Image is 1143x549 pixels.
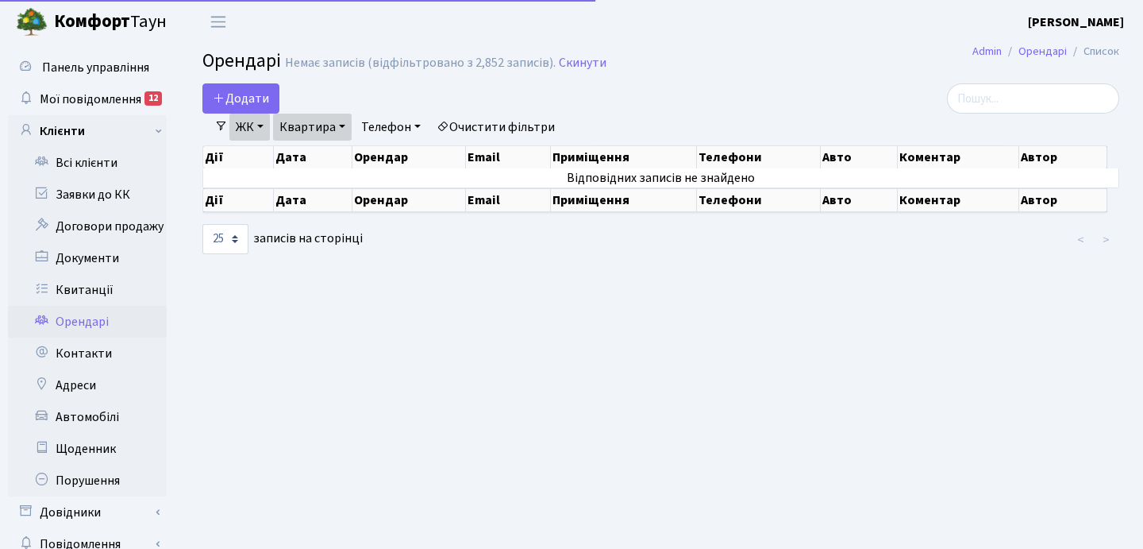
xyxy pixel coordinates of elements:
[202,224,363,254] label: записів на сторінці
[821,188,898,212] th: Авто
[898,146,1019,168] th: Коментар
[8,274,167,306] a: Квитанції
[8,115,167,147] a: Клієнти
[54,9,130,34] b: Комфорт
[1019,188,1107,212] th: Автор
[8,83,167,115] a: Мої повідомлення12
[551,146,697,168] th: Приміщення
[8,52,167,83] a: Панель управління
[202,224,248,254] select: записів на сторінці
[8,306,167,338] a: Орендарі
[8,211,167,242] a: Договори продажу
[352,188,466,212] th: Орендар
[54,9,167,36] span: Таун
[285,56,556,71] div: Немає записів (відфільтровано з 2,852 записів).
[40,91,141,108] span: Мої повідомлення
[274,188,353,212] th: Дата
[8,179,167,211] a: Заявки до КК
[273,114,352,141] a: Квартира
[1067,43,1119,60] li: Список
[213,90,269,107] span: Додати
[1018,43,1067,60] a: Орендарі
[8,338,167,369] a: Контакти
[144,91,162,106] div: 12
[16,6,48,38] img: logo.png
[821,146,898,168] th: Авто
[274,146,353,168] th: Дата
[8,465,167,497] a: Порушення
[466,146,551,168] th: Email
[430,114,561,141] a: Очистити фільтри
[466,188,551,212] th: Email
[559,56,606,71] a: Скинути
[1028,13,1124,32] a: [PERSON_NAME]
[202,47,281,75] span: Орендарі
[8,401,167,433] a: Автомобілі
[8,369,167,401] a: Адреси
[229,114,270,141] a: ЖК
[203,146,274,168] th: Дії
[949,35,1143,68] nav: breadcrumb
[352,146,466,168] th: Орендар
[1028,14,1124,31] b: [PERSON_NAME]
[42,59,149,76] span: Панель управління
[697,188,821,212] th: Телефони
[8,147,167,179] a: Всі клієнти
[8,433,167,465] a: Щоденник
[551,188,697,212] th: Приміщення
[198,9,238,35] button: Переключити навігацію
[8,242,167,274] a: Документи
[203,168,1119,188] td: Відповідних записів не знайдено
[898,188,1019,212] th: Коментар
[355,114,427,141] a: Телефон
[947,83,1119,114] input: Пошук...
[697,146,821,168] th: Телефони
[8,497,167,528] a: Довідники
[202,83,279,114] a: Додати
[972,43,1002,60] a: Admin
[1019,146,1107,168] th: Автор
[203,188,274,212] th: Дії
